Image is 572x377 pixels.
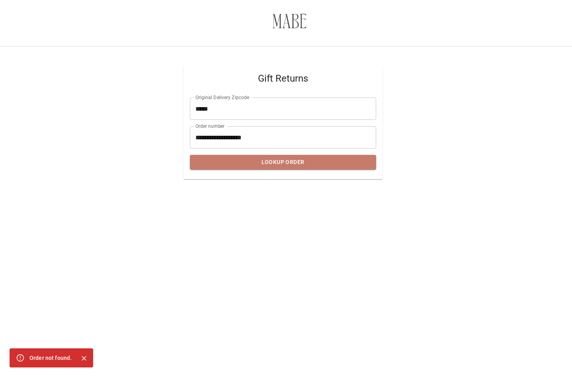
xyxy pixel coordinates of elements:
[190,72,376,85] span: Gift Returns
[78,352,90,364] button: Close
[29,351,72,365] div: Order not found.
[272,6,306,40] img: 3671f2-3.myshopify.com-a63cb35b-e478-4aa6-86b9-acdf2590cc8d
[195,94,249,101] label: Original Delivery Zipcode
[190,155,376,170] button: Lookup Order
[195,123,225,129] label: Order number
